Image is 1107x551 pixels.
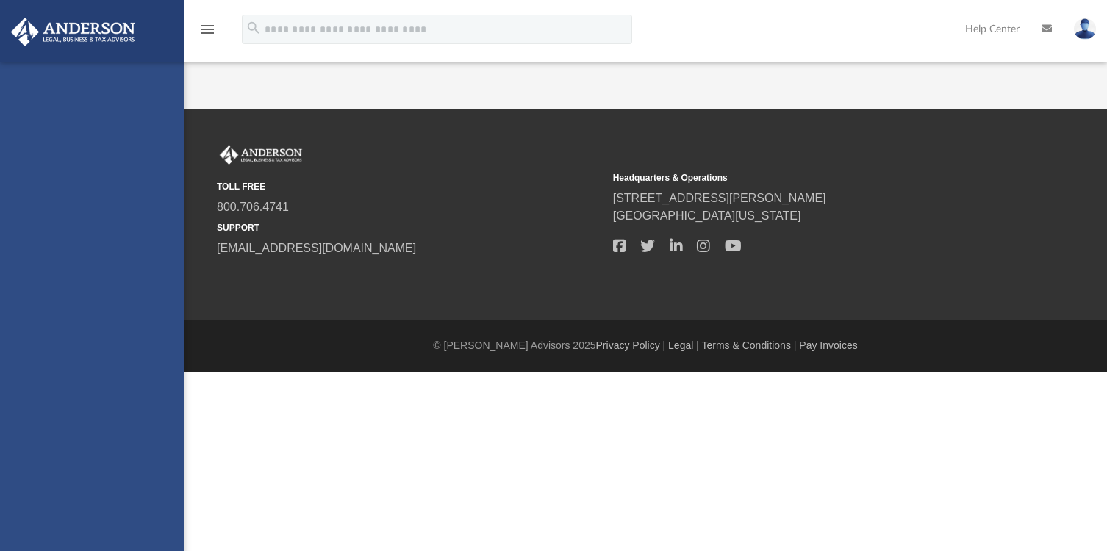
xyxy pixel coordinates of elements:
a: [GEOGRAPHIC_DATA][US_STATE] [613,209,801,222]
a: Legal | [668,339,699,351]
small: SUPPORT [217,221,603,234]
a: Terms & Conditions | [702,339,797,351]
a: menu [198,28,216,38]
a: 800.706.4741 [217,201,289,213]
a: Pay Invoices [799,339,857,351]
a: Privacy Policy | [596,339,666,351]
i: search [246,20,262,36]
img: Anderson Advisors Platinum Portal [7,18,140,46]
img: Anderson Advisors Platinum Portal [217,145,305,165]
a: [STREET_ADDRESS][PERSON_NAME] [613,192,826,204]
small: Headquarters & Operations [613,171,999,184]
a: [EMAIL_ADDRESS][DOMAIN_NAME] [217,242,416,254]
small: TOLL FREE [217,180,603,193]
div: © [PERSON_NAME] Advisors 2025 [184,338,1107,353]
img: User Pic [1074,18,1096,40]
i: menu [198,21,216,38]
